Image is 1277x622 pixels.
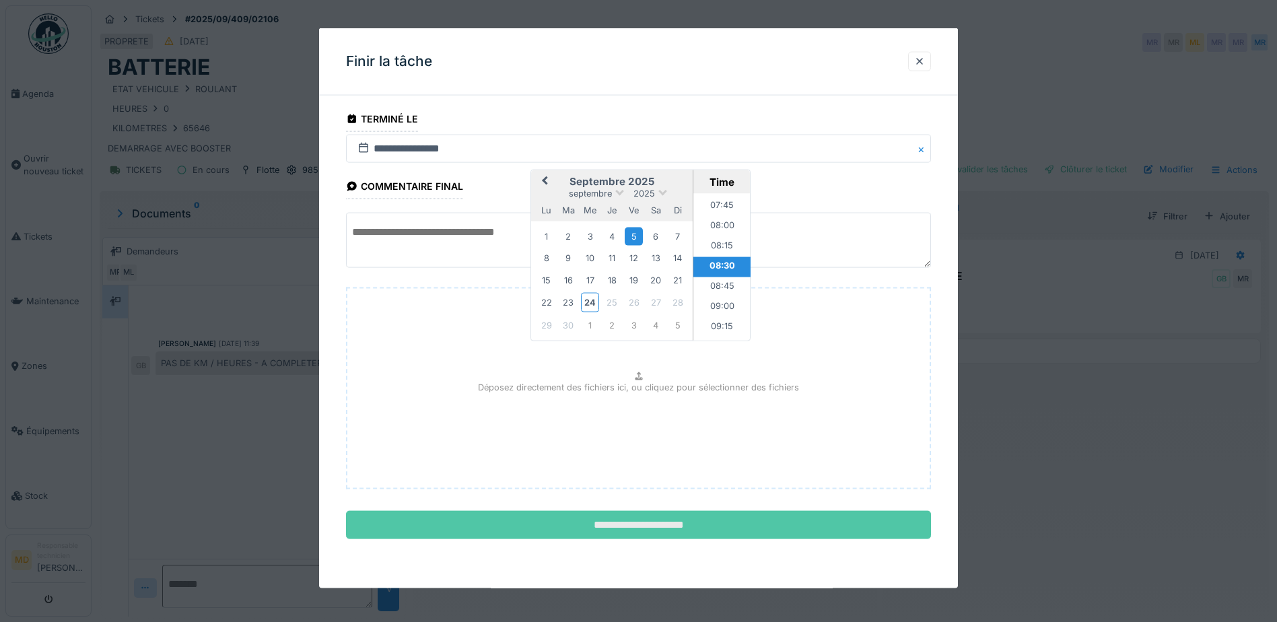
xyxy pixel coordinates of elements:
div: vendredi [625,201,643,219]
h3: Finir la tâche [346,53,432,70]
p: Déposez directement des fichiers ici, ou cliquez pour sélectionner des fichiers [478,381,799,394]
li: 09:15 [693,318,751,338]
div: Choose samedi 13 septembre 2025 [647,249,665,267]
div: jeudi [603,201,621,219]
div: dimanche [668,201,687,219]
div: Choose dimanche 7 septembre 2025 [668,227,687,245]
button: Previous Month [532,172,554,193]
div: Choose lundi 8 septembre 2025 [537,249,555,267]
div: Choose lundi 15 septembre 2025 [537,271,555,289]
div: Choose dimanche 21 septembre 2025 [668,271,687,289]
div: Choose mercredi 17 septembre 2025 [581,271,599,289]
div: Not available dimanche 28 septembre 2025 [668,293,687,312]
div: Not available lundi 29 septembre 2025 [537,316,555,334]
div: Choose mardi 2 septembre 2025 [559,227,578,245]
div: Not available jeudi 25 septembre 2025 [603,293,621,312]
div: Choose mardi 23 septembre 2025 [559,293,578,312]
h2: septembre 2025 [531,176,693,188]
div: Not available vendredi 26 septembre 2025 [625,293,643,312]
div: Not available mardi 30 septembre 2025 [559,316,578,334]
li: 09:00 [693,298,751,318]
div: Not available samedi 27 septembre 2025 [647,293,665,312]
div: lundi [537,201,555,219]
div: Choose mardi 16 septembre 2025 [559,271,578,289]
div: Choose dimanche 14 septembre 2025 [668,249,687,267]
div: Choose vendredi 19 septembre 2025 [625,271,643,289]
div: Choose jeudi 11 septembre 2025 [603,249,621,267]
div: Commentaire final [346,176,463,199]
li: 09:30 [693,338,751,358]
div: Choose lundi 22 septembre 2025 [537,293,555,312]
div: Choose jeudi 4 septembre 2025 [603,227,621,245]
div: Choose lundi 1 septembre 2025 [537,227,555,245]
span: 2025 [633,188,655,199]
div: Not available samedi 4 octobre 2025 [647,316,665,334]
div: Choose mardi 9 septembre 2025 [559,249,578,267]
div: Not available dimanche 5 octobre 2025 [668,316,687,334]
div: mardi [559,201,578,219]
div: Choose mercredi 10 septembre 2025 [581,249,599,267]
div: Choose vendredi 5 septembre 2025 [625,227,643,245]
li: 08:00 [693,217,751,237]
li: 07:45 [693,197,751,217]
div: Time [697,176,747,188]
li: 08:15 [693,237,751,257]
div: Choose mercredi 3 septembre 2025 [581,227,599,245]
div: Choose jeudi 18 septembre 2025 [603,271,621,289]
div: Choose vendredi 12 septembre 2025 [625,249,643,267]
div: Choose mercredi 24 septembre 2025 [581,293,599,312]
div: Terminé le [346,109,418,132]
span: septembre [569,188,612,199]
li: 08:30 [693,257,751,277]
ul: Time [693,194,751,341]
li: 08:45 [693,277,751,298]
button: Close [916,135,931,163]
div: Not available vendredi 3 octobre 2025 [625,316,643,334]
div: Choose samedi 20 septembre 2025 [647,271,665,289]
div: mercredi [581,201,599,219]
div: Month septembre, 2025 [536,226,689,336]
div: Not available mercredi 1 octobre 2025 [581,316,599,334]
div: Choose samedi 6 septembre 2025 [647,227,665,245]
div: Not available jeudi 2 octobre 2025 [603,316,621,334]
div: samedi [647,201,665,219]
